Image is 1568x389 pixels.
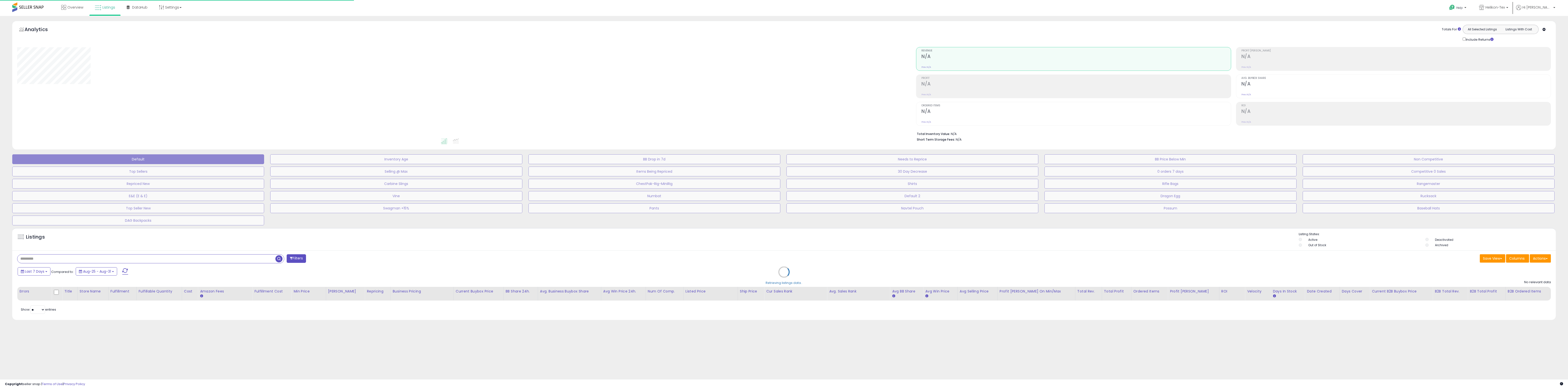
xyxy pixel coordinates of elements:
button: Carbine Slings [270,179,522,189]
button: Default [12,154,264,164]
button: All Selected Listings [1464,26,1501,33]
h2: N/A [921,81,1231,88]
span: Helikon-Tex [1485,5,1505,10]
h2: N/A [921,109,1231,115]
button: Non Competitive [1303,154,1555,164]
button: Rifle Bags [1044,179,1296,189]
button: ChestPak-Rig-MiniRig [528,179,780,189]
small: Prev: N/A [1241,93,1251,96]
button: Default 2 [786,191,1038,201]
button: Selling @ Max [270,167,522,176]
span: Profit [PERSON_NAME] [1241,49,1551,52]
span: Listings [102,5,115,10]
button: Rucksack [1303,191,1555,201]
button: Inventory Age [270,154,522,164]
li: N/A [917,131,1547,136]
h2: N/A [1241,54,1551,60]
button: Top Sellers [12,167,264,176]
div: Totals For [1442,27,1461,32]
a: Help [1445,1,1471,16]
span: Ordered Items [921,104,1231,107]
button: Numbat [528,191,780,201]
h2: N/A [1241,81,1551,88]
button: Repriced New [12,179,264,189]
button: Baseball Hats [1303,203,1555,213]
span: DataHub [132,5,147,10]
i: Get Help [1449,4,1455,11]
small: Prev: N/A [921,121,931,123]
button: 0 orders 7 days [1044,167,1296,176]
b: Short Term Storage Fees: [917,137,955,142]
button: Competitive 0 Sales [1303,167,1555,176]
span: Revenue [921,49,1231,52]
button: Swagman +15% [270,203,522,213]
button: Shirts [786,179,1038,189]
span: Overview [67,5,83,10]
span: N/A [956,137,962,142]
button: BB Drop in 7d [528,154,780,164]
button: Top Seller New [12,203,264,213]
button: BB Price Below Min [1044,154,1296,164]
button: Pants [528,203,780,213]
button: Listings With Cost [1500,26,1537,33]
button: Possum [1044,203,1296,213]
span: Help [1456,6,1463,10]
button: E&E (E & E) [12,191,264,201]
button: Navtel Pouch [786,203,1038,213]
button: Vine [270,191,522,201]
span: Hi [PERSON_NAME] [1522,5,1552,10]
small: Prev: N/A [1241,66,1251,69]
button: Rangemaster [1303,179,1555,189]
div: Include Returns [1459,36,1499,42]
span: Profit [921,77,1231,80]
div: Retrieving listings data.. [766,280,802,285]
button: Items Being Repriced [528,167,780,176]
h2: N/A [921,54,1231,60]
small: Prev: N/A [1241,121,1251,123]
span: Avg. Buybox Share [1241,77,1551,80]
h5: Analytics [24,26,57,34]
a: Hi [PERSON_NAME] [1516,5,1555,16]
button: Needs to Reprice [786,154,1038,164]
h2: N/A [1241,109,1551,115]
button: Dragon Egg [1044,191,1296,201]
button: 30 Day Decrease [786,167,1038,176]
span: ROI [1241,104,1551,107]
b: Total Inventory Value: [917,132,950,136]
small: Prev: N/A [921,93,931,96]
button: DAG Backpacks [12,216,264,225]
small: Prev: N/A [921,66,931,69]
